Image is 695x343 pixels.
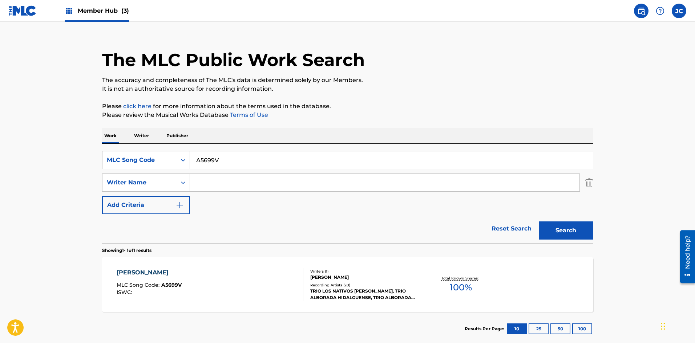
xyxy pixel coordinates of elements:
[102,85,593,93] p: It is not an authoritative source for recording information.
[102,49,365,71] h1: The MLC Public Work Search
[550,323,570,334] button: 50
[634,4,648,18] a: Public Search
[539,221,593,240] button: Search
[507,323,527,334] button: 10
[102,257,593,312] a: [PERSON_NAME]MLC Song Code:A5699VISWC:Writers (1)[PERSON_NAME]Recording Artists (20)TRIO LOS NATI...
[659,308,695,343] div: Widget de chat
[102,151,593,243] form: Search Form
[121,7,129,14] span: (3)
[653,4,667,18] div: Help
[465,326,506,332] p: Results Per Page:
[450,281,472,294] span: 100 %
[65,7,73,15] img: Top Rightsholders
[102,76,593,85] p: The accuracy and completeness of The MLC's data is determined solely by our Members.
[117,289,134,295] span: ISWC :
[310,282,420,288] div: Recording Artists ( 20 )
[441,275,480,281] p: Total Known Shares:
[637,7,646,15] img: search
[102,247,151,254] p: Showing 1 - 1 of 1 results
[661,315,665,337] div: Arrastrar
[175,201,184,209] img: 9d2ae6d4665cec9f34b9.svg
[310,288,420,301] div: TRIO LOS NATIVOS [PERSON_NAME], TRIO ALBORADA HIDALGUENSE, TRIO ALBORADA HIDALGUENSE, TRIO LOS NA...
[656,7,664,15] img: help
[164,128,190,143] p: Publisher
[310,269,420,274] div: Writers ( 1 )
[585,173,593,192] img: Delete Criterion
[123,103,151,110] a: click here
[102,111,593,119] p: Please review the Musical Works Database
[102,196,190,214] button: Add Criteria
[117,282,161,288] span: MLC Song Code :
[102,128,119,143] p: Work
[161,282,182,288] span: A5699V
[675,228,695,286] iframe: Resource Center
[310,274,420,281] div: [PERSON_NAME]
[572,323,592,334] button: 100
[488,221,535,237] a: Reset Search
[102,102,593,111] p: Please for more information about the terms used in the database.
[9,5,37,16] img: MLC Logo
[117,268,182,277] div: [PERSON_NAME]
[107,156,172,164] div: MLC Song Code
[529,323,549,334] button: 25
[78,7,129,15] span: Member Hub
[107,178,172,187] div: Writer Name
[132,128,151,143] p: Writer
[659,308,695,343] iframe: Chat Widget
[672,4,686,18] div: User Menu
[229,111,268,118] a: Terms of Use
